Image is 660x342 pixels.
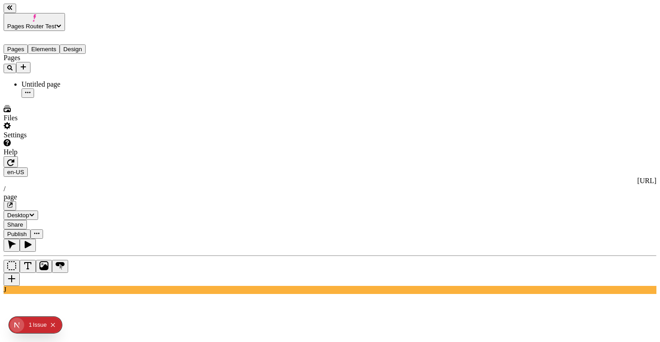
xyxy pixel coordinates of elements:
button: Design [60,44,86,54]
div: [URL] [4,177,656,185]
button: Text [20,260,36,273]
div: / [4,185,656,193]
button: Desktop [4,210,38,220]
button: Publish [4,229,30,239]
span: Pages Router Test [7,23,56,30]
button: Pages [4,44,28,54]
div: J [4,286,656,294]
span: en-US [7,169,24,175]
button: Elements [28,44,60,54]
button: Button [52,260,68,273]
span: Publish [7,231,27,237]
span: Share [7,221,23,228]
div: Pages [4,54,111,62]
button: Open locale picker [4,167,28,177]
button: Add new [16,62,30,73]
span: Desktop [7,212,29,219]
button: Share [4,220,27,229]
div: Settings [4,131,111,139]
div: Untitled page [22,80,111,88]
div: Help [4,148,111,156]
button: Image [36,260,52,273]
div: Files [4,114,111,122]
div: page [4,193,656,201]
p: Cookie Test Route [4,7,131,15]
button: Box [4,260,20,273]
button: Pages Router Test [4,13,65,31]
